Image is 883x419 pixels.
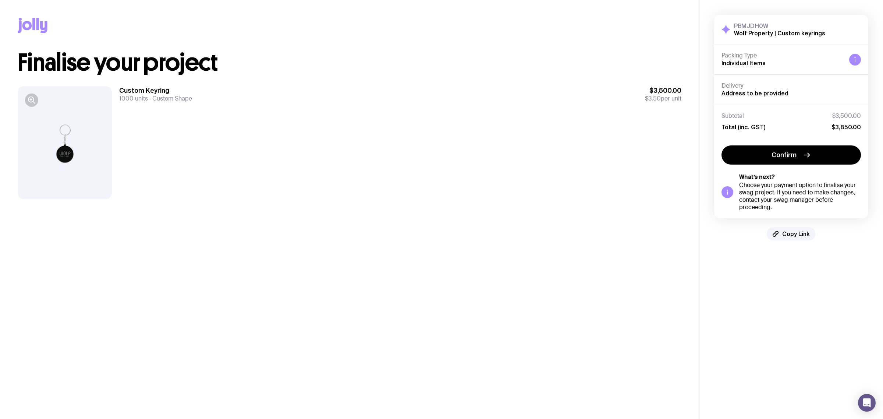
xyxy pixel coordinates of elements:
[721,52,843,59] h4: Packing Type
[734,22,825,29] h3: PBMJDH0W
[645,86,681,95] span: $3,500.00
[645,95,681,102] span: per unit
[721,112,744,120] span: Subtotal
[782,230,810,237] span: Copy Link
[734,29,825,37] h2: Wolf Property | Custom keyrings
[119,86,192,95] h3: Custom Keyring
[721,90,788,96] span: Address to be provided
[721,145,861,165] button: Confirm
[767,227,816,240] button: Copy Link
[148,95,192,102] span: Custom Shape
[832,112,861,120] span: $3,500.00
[721,123,765,131] span: Total (inc. GST)
[721,60,766,66] span: Individual Items
[18,51,681,74] h1: Finalise your project
[772,151,797,159] span: Confirm
[645,95,661,102] span: $3.50
[721,82,861,89] h4: Delivery
[739,182,861,211] div: Choose your payment option to finalise your swag project. If you need to make changes, contact yo...
[119,95,148,102] span: 1000 units
[831,123,861,131] span: $3,850.00
[858,394,876,412] div: Open Intercom Messenger
[739,173,861,181] h5: What’s next?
